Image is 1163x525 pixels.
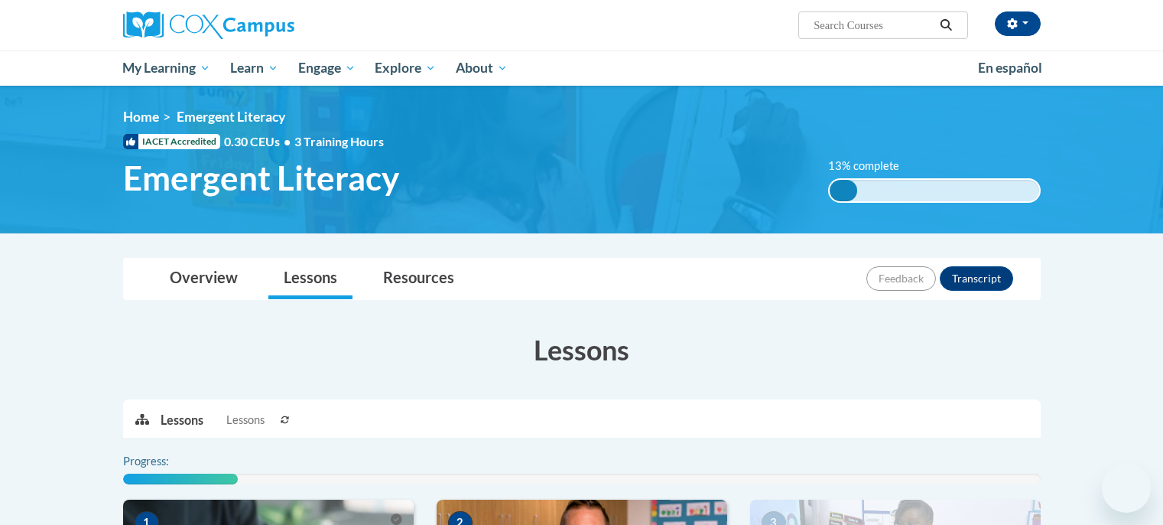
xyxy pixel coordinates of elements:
[284,134,291,148] span: •
[995,11,1041,36] button: Account Settings
[375,59,436,77] span: Explore
[866,266,936,291] button: Feedback
[226,412,265,429] span: Lessons
[154,259,253,299] a: Overview
[978,60,1042,76] span: En español
[365,51,446,86] a: Explore
[456,59,508,77] span: About
[161,412,203,429] p: Lessons
[446,51,518,86] a: About
[220,51,288,86] a: Learn
[368,259,469,299] a: Resources
[812,16,934,34] input: Search Courses
[113,51,221,86] a: My Learning
[268,259,352,299] a: Lessons
[122,59,210,77] span: My Learning
[828,158,916,174] label: 13% complete
[123,134,220,149] span: IACET Accredited
[224,133,294,150] span: 0.30 CEUs
[968,52,1052,84] a: En español
[177,109,285,125] span: Emergent Literacy
[1102,464,1151,513] iframe: Button to launch messaging window
[123,11,294,39] img: Cox Campus
[123,11,414,39] a: Cox Campus
[294,134,384,148] span: 3 Training Hours
[934,16,957,34] button: Search
[830,180,857,201] div: 13% complete
[230,59,278,77] span: Learn
[123,331,1041,369] h3: Lessons
[298,59,356,77] span: Engage
[123,453,211,470] label: Progress:
[288,51,365,86] a: Engage
[940,266,1013,291] button: Transcript
[100,51,1064,86] div: Main menu
[123,109,159,125] a: Home
[123,158,399,198] span: Emergent Literacy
